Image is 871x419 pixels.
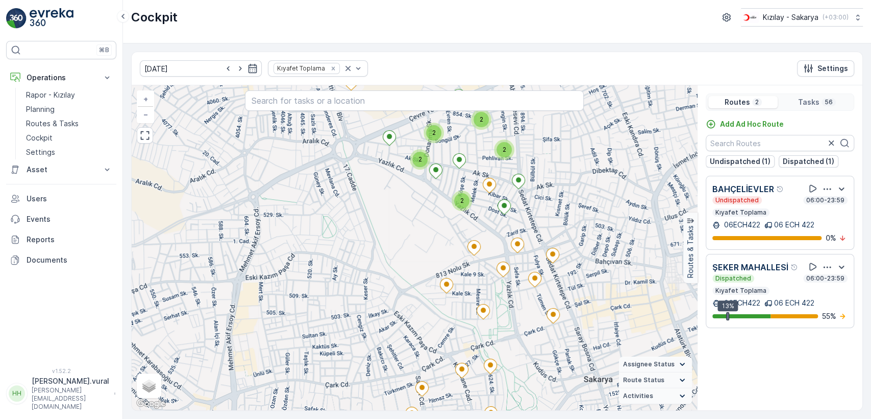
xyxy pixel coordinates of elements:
div: Kıyafet Toplama [274,63,327,73]
p: [PERSON_NAME][EMAIL_ADDRESS][DOMAIN_NAME] [32,386,109,411]
span: 2 [418,155,422,163]
div: HH [9,385,25,402]
a: Documents [6,250,116,270]
p: Reports [27,235,112,245]
span: Activities [623,392,653,400]
p: Planning [26,104,55,114]
p: Routes [725,97,750,107]
a: Settings [22,145,116,159]
a: Users [6,189,116,209]
button: Kızılay - Sakarya(+03:00) [741,8,863,27]
img: logo_light-DOdMpM7g.png [30,8,73,29]
summary: Activities [619,388,692,404]
p: Routes & Tasks [26,119,79,129]
p: 56 [824,98,834,106]
p: Settings [817,63,848,74]
p: 06:00-23:59 [805,196,845,204]
a: Open this area in Google Maps (opens a new window) [134,397,168,410]
input: Search Routes [706,135,854,151]
p: 06:00-23:59 [805,274,845,283]
input: dd/mm/yyyy [140,60,262,77]
p: Tasks [798,97,819,107]
span: − [143,110,148,119]
span: + [143,95,148,103]
div: 2 [452,191,472,211]
a: Zoom In [138,91,153,107]
button: Asset [6,159,116,180]
a: Planning [22,102,116,117]
p: Kıyafet Toplama [714,208,767,217]
p: Routes & Tasks [685,226,695,278]
p: Users [27,194,112,204]
img: Google [134,397,168,410]
p: Undispatched (1) [710,156,770,167]
input: Search for tasks or a location [245,90,584,111]
a: Events [6,209,116,229]
p: [PERSON_NAME].vural [32,376,109,386]
div: 13% [718,300,738,312]
div: 2 [494,139,514,160]
div: 2 [424,123,444,143]
p: Cockpit [26,133,53,143]
a: Add Ad Hoc Route [706,119,784,129]
button: Operations [6,67,116,88]
div: Help Tooltip Icon [776,185,784,193]
p: ( +03:00 ) [823,13,849,21]
p: Events [27,214,112,224]
button: Dispatched (1) [779,155,838,168]
p: Dispatched (1) [783,156,834,167]
div: Help Tooltip Icon [790,263,799,271]
button: HH[PERSON_NAME].vural[PERSON_NAME][EMAIL_ADDRESS][DOMAIN_NAME] [6,376,116,411]
button: Settings [797,60,854,77]
summary: Assignee Status [619,357,692,373]
a: Rapor - Kızılay [22,88,116,102]
p: 06 ECH 422 [774,298,814,308]
p: 2 [754,98,760,106]
span: 2 [432,129,436,136]
p: Cockpit [131,9,178,26]
a: Cockpit [22,131,116,145]
div: Remove Kıyafet Toplama [328,64,339,73]
span: Assignee Status [623,360,675,368]
a: Routes & Tasks [22,117,116,131]
a: Layers [138,375,160,397]
p: 06ECH422 [722,298,760,308]
p: Operations [27,73,96,83]
p: Add Ad Hoc Route [720,119,784,129]
p: 06ECH422 [722,220,760,230]
p: 06 ECH 422 [774,220,814,230]
img: logo [6,8,27,29]
summary: Route Status [619,373,692,388]
span: 2 [480,115,483,123]
div: 2 [410,149,430,170]
p: Documents [27,255,112,265]
p: Dispatched [714,274,752,283]
span: 2 [460,197,464,204]
a: Reports [6,229,116,250]
span: 2 [503,146,506,153]
p: Settings [26,147,55,157]
p: ⌘B [99,46,109,54]
p: 55 % [822,311,836,321]
p: 0 % [826,233,836,243]
button: Undispatched (1) [706,155,775,168]
div: 2 [471,109,491,130]
p: Rapor - Kızılay [26,90,75,100]
a: Zoom Out [138,107,153,122]
p: BAHÇELİEVLER [712,183,774,195]
span: Route Status [623,376,664,384]
p: Kıyafet Toplama [714,287,767,295]
p: Kızılay - Sakarya [763,12,818,22]
p: Undispatched [714,196,760,204]
img: k%C4%B1z%C4%B1lay_DTAvauz.png [741,12,759,23]
span: v 1.52.2 [6,368,116,374]
p: ŞEKER MAHALLESİ [712,261,788,273]
p: Asset [27,165,96,175]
